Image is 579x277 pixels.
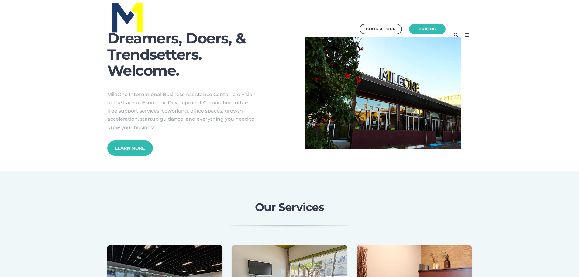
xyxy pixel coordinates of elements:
span: MileOne International Business Assistance Center, a division of the Laredo Economic Development C... [107,92,256,130]
img: Canva Design DAFZb0Spo9U [305,37,461,149]
a: Book a Tour [360,24,402,34]
a: Learn More [107,140,153,156]
h1: Dreamers, Doers, & Trendsetters. Welcome. [107,30,274,78]
img: MileOne Blue_Yellow Logo [110,1,144,33]
div: Book a Tour [366,25,396,33]
h2: Our Services [132,201,448,213]
a: Pricing [409,24,446,34]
